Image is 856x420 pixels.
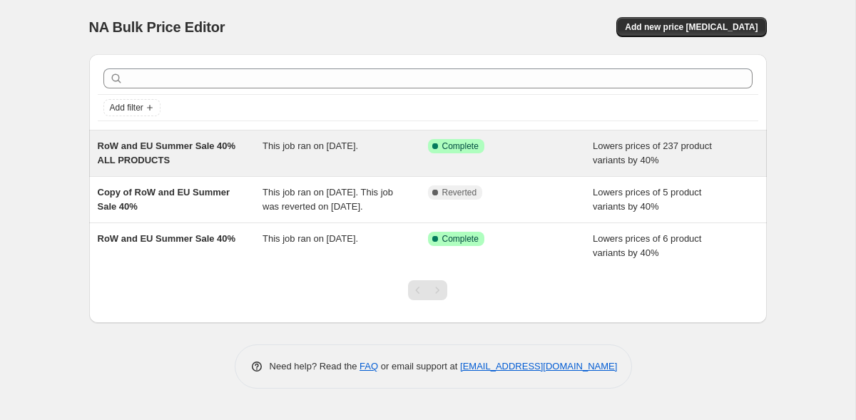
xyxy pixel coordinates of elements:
[263,140,358,151] span: This job ran on [DATE].
[360,361,378,372] a: FAQ
[442,140,479,152] span: Complete
[625,21,758,33] span: Add new price [MEDICAL_DATA]
[98,140,236,165] span: RoW and EU Summer Sale 40% ALL PRODUCTS
[110,102,143,113] span: Add filter
[616,17,766,37] button: Add new price [MEDICAL_DATA]
[89,19,225,35] span: NA Bulk Price Editor
[593,140,712,165] span: Lowers prices of 237 product variants by 40%
[442,233,479,245] span: Complete
[270,361,360,372] span: Need help? Read the
[460,361,617,372] a: [EMAIL_ADDRESS][DOMAIN_NAME]
[408,280,447,300] nav: Pagination
[263,187,393,212] span: This job ran on [DATE]. This job was reverted on [DATE].
[593,187,701,212] span: Lowers prices of 5 product variants by 40%
[593,233,701,258] span: Lowers prices of 6 product variants by 40%
[98,233,236,244] span: RoW and EU Summer Sale 40%
[442,187,477,198] span: Reverted
[263,233,358,244] span: This job ran on [DATE].
[98,187,230,212] span: Copy of RoW and EU Summer Sale 40%
[378,361,460,372] span: or email support at
[103,99,160,116] button: Add filter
